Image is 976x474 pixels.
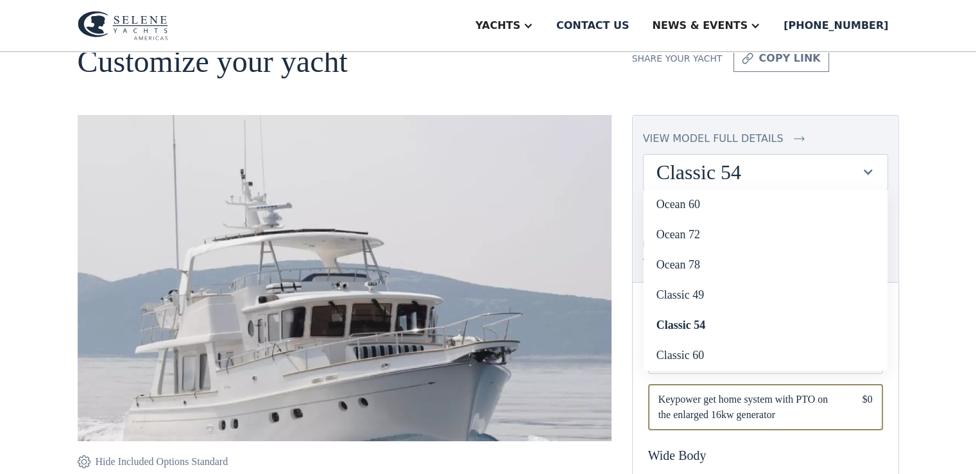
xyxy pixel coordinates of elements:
[758,51,820,66] div: copy link
[643,131,888,146] a: view model full details
[643,131,783,146] div: view model full details
[644,189,887,371] nav: Classic 54
[632,52,723,66] div: Share your yacht
[862,392,873,423] div: $0
[644,189,887,220] a: Ocean 60
[78,454,228,470] a: Hide Included Options Standard
[643,239,694,249] span: Please note:
[652,18,748,33] div: News & EVENTS
[644,340,887,371] a: Classic 60
[733,45,828,72] a: copy link
[648,446,883,465] div: Wide Body
[794,131,805,146] img: icon
[475,18,520,33] div: Yachts
[78,454,90,470] img: icon
[643,236,888,267] div: Prices in USD, and subject to change - please contact us for official quote.
[556,18,629,33] div: Contact us
[742,51,753,66] img: icon
[644,280,887,310] a: Classic 49
[783,18,888,33] div: [PHONE_NUMBER]
[78,11,168,40] img: logo
[644,250,887,280] a: Ocean 78
[644,310,887,340] a: Classic 54
[96,454,228,470] div: Hide Included Options Standard
[658,392,842,423] span: Keypower get home system with PTO on the enlarged 16kw generator
[644,220,887,250] a: Ocean 72
[78,45,612,79] h1: Customize your yacht
[656,160,862,184] div: Classic 54
[644,155,887,189] div: Classic 54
